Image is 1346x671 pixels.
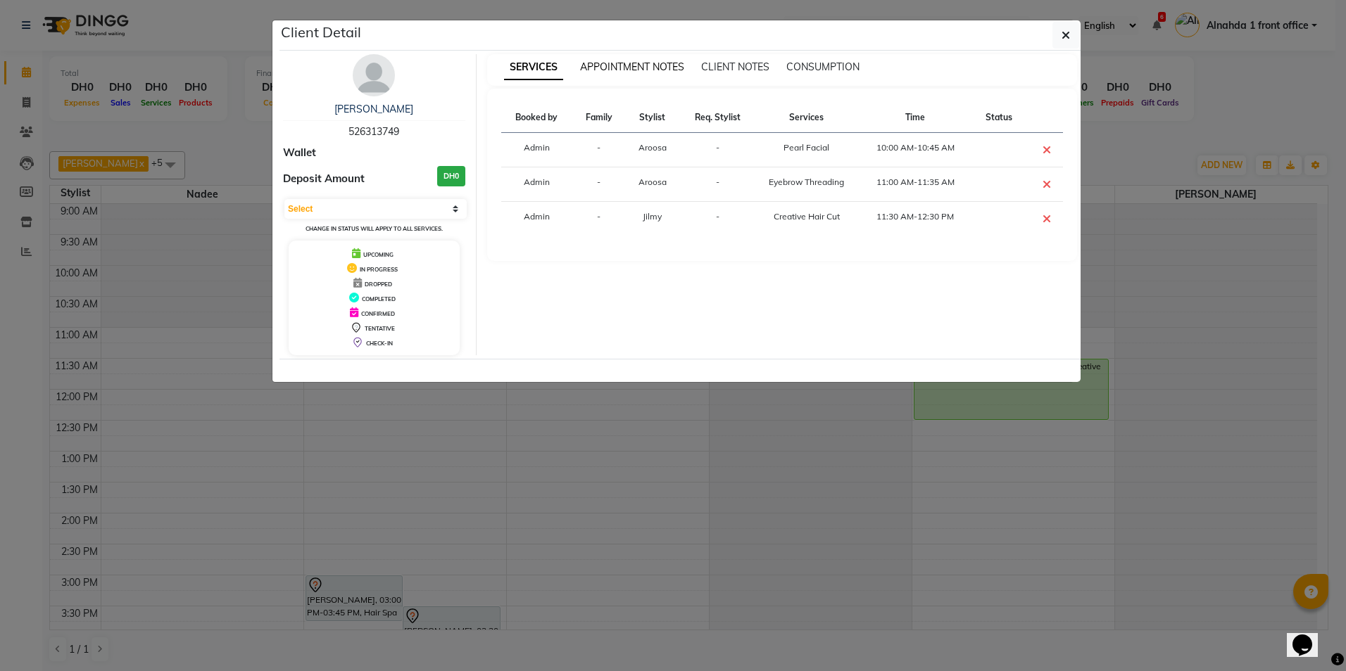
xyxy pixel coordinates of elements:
[786,60,860,73] span: CONSUMPTION
[680,133,756,167] td: -
[625,103,679,133] th: Stylist
[366,340,393,347] span: CHECK-IN
[1287,615,1332,657] iframe: chat widget
[360,266,398,273] span: IN PROGRESS
[857,202,972,236] td: 11:30 AM-12:30 PM
[857,133,972,167] td: 10:00 AM-10:45 AM
[572,167,625,202] td: -
[504,55,563,80] span: SERVICES
[639,177,667,187] span: Aroosa
[643,211,662,222] span: Jilmy
[437,166,465,186] h3: DH0
[680,167,756,202] td: -
[363,251,394,258] span: UPCOMING
[857,103,972,133] th: Time
[764,176,849,188] div: Eyebrow Threading
[764,141,849,154] div: Pearl Facial
[306,225,443,232] small: Change in status will apply to all services.
[973,103,1026,133] th: Status
[365,325,395,332] span: TENTATIVE
[283,145,316,161] span: Wallet
[755,103,857,133] th: Services
[572,103,625,133] th: Family
[365,281,392,288] span: DROPPED
[348,125,399,138] span: 526313749
[572,202,625,236] td: -
[281,22,361,43] h5: Client Detail
[701,60,769,73] span: CLIENT NOTES
[639,142,667,153] span: Aroosa
[680,202,756,236] td: -
[501,133,573,167] td: Admin
[857,167,972,202] td: 11:00 AM-11:35 AM
[361,310,395,317] span: CONFIRMED
[580,60,684,73] span: APPOINTMENT NOTES
[501,167,573,202] td: Admin
[680,103,756,133] th: Req. Stylist
[362,295,396,302] span: COMPLETED
[572,133,625,167] td: -
[501,103,573,133] th: Booked by
[764,210,849,223] div: Creative Hair Cut
[353,54,395,96] img: avatar
[334,103,413,115] a: [PERSON_NAME]
[501,202,573,236] td: Admin
[283,171,365,187] span: Deposit Amount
